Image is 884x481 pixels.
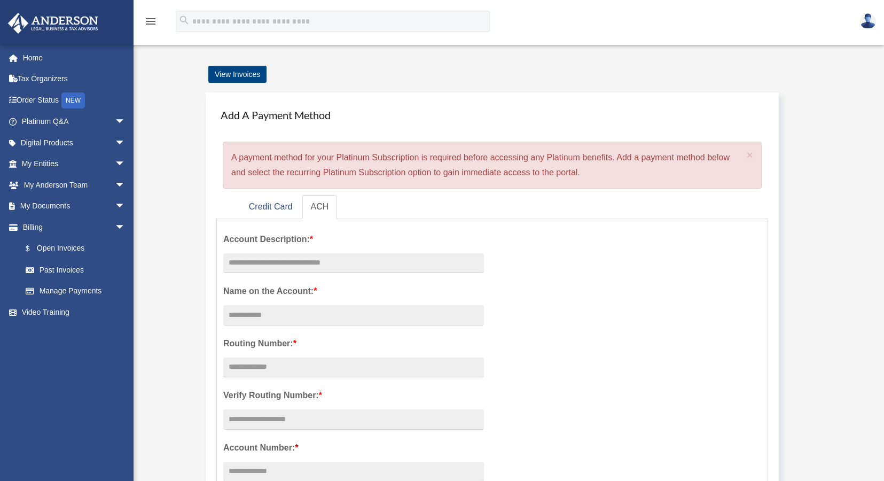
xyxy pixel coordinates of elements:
[216,103,768,127] h4: Add A Payment Method
[178,14,190,26] i: search
[747,149,754,160] button: Close
[61,92,85,108] div: NEW
[144,15,157,28] i: menu
[7,216,142,238] a: Billingarrow_drop_down
[7,174,142,196] a: My Anderson Teamarrow_drop_down
[115,153,136,175] span: arrow_drop_down
[223,440,484,455] label: Account Number:
[7,153,142,175] a: My Entitiesarrow_drop_down
[7,89,142,111] a: Order StatusNEW
[223,142,762,189] div: A payment method for your Platinum Subscription is required before accessing any Platinum benefit...
[7,301,142,323] a: Video Training
[144,19,157,28] a: menu
[7,132,142,153] a: Digital Productsarrow_drop_down
[15,259,142,281] a: Past Invoices
[7,68,142,90] a: Tax Organizers
[860,13,876,29] img: User Pic
[240,195,301,219] a: Credit Card
[223,232,484,247] label: Account Description:
[15,238,142,260] a: $Open Invoices
[15,281,136,302] a: Manage Payments
[223,336,484,351] label: Routing Number:
[115,174,136,196] span: arrow_drop_down
[115,196,136,218] span: arrow_drop_down
[115,216,136,238] span: arrow_drop_down
[5,13,101,34] img: Anderson Advisors Platinum Portal
[208,66,267,83] a: View Invoices
[302,195,338,219] a: ACH
[223,284,484,299] label: Name on the Account:
[7,196,142,217] a: My Documentsarrow_drop_down
[115,111,136,133] span: arrow_drop_down
[7,111,142,133] a: Platinum Q&Aarrow_drop_down
[223,388,484,403] label: Verify Routing Number:
[115,132,136,154] span: arrow_drop_down
[32,242,37,255] span: $
[747,149,754,161] span: ×
[7,47,142,68] a: Home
